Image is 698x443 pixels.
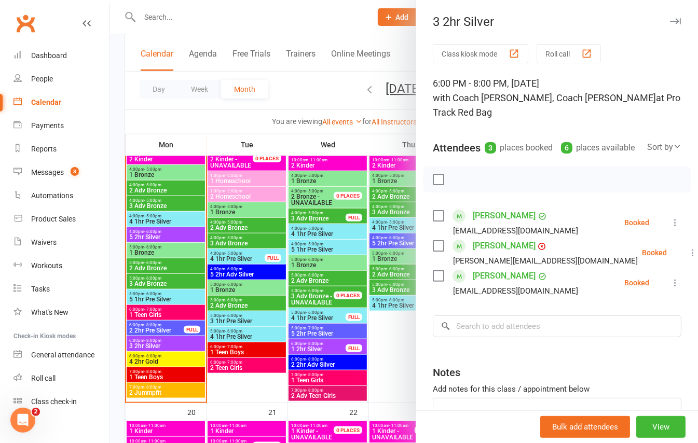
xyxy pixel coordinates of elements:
input: Search to add attendees [433,315,681,337]
div: Calendar [31,98,61,106]
a: Roll call [13,367,110,390]
div: Reports [31,145,57,153]
button: Bulk add attendees [540,416,630,438]
a: Messages 3 [13,161,110,184]
div: What's New [31,308,69,316]
div: Booked [624,219,649,226]
a: Clubworx [12,10,38,36]
div: places booked [485,141,553,155]
div: Messages [31,168,64,176]
button: View [636,416,686,438]
a: People [13,67,110,91]
a: Calendar [13,91,110,114]
div: [PERSON_NAME][EMAIL_ADDRESS][DOMAIN_NAME] [453,254,638,268]
a: Waivers [13,231,110,254]
iframe: Intercom live chat [10,408,35,433]
div: Waivers [31,238,57,246]
div: places available [561,141,635,155]
a: Workouts [13,254,110,278]
div: [EMAIL_ADDRESS][DOMAIN_NAME] [453,284,578,298]
a: [PERSON_NAME] [473,238,536,254]
button: Class kiosk mode [433,44,528,63]
div: Booked [642,249,667,256]
div: Roll call [31,374,56,382]
div: Automations [31,191,73,200]
div: Class check-in [31,397,77,406]
a: General attendance kiosk mode [13,343,110,367]
div: 3 2hr Silver [416,15,698,29]
a: What's New [13,301,110,324]
div: 3 [485,142,496,154]
span: with Coach [PERSON_NAME], Coach [PERSON_NAME] [433,92,656,103]
a: Tasks [13,278,110,301]
div: [EMAIL_ADDRESS][DOMAIN_NAME] [453,224,578,238]
button: Roll call [537,44,601,63]
a: Product Sales [13,207,110,231]
div: Dashboard [31,51,67,60]
span: 3 [71,167,79,176]
div: Tasks [31,285,50,293]
a: [PERSON_NAME] [473,207,536,224]
div: Attendees [433,141,481,155]
div: Sort by [647,141,681,154]
div: Add notes for this class / appointment below [433,383,681,395]
div: People [31,75,53,83]
div: Booked [624,279,649,286]
div: General attendance [31,351,94,359]
div: 6:00 PM - 8:00 PM, [DATE] [433,76,681,120]
a: Reports [13,137,110,161]
div: Payments [31,121,64,130]
div: 6 [561,142,572,154]
a: Class kiosk mode [13,390,110,413]
div: Product Sales [31,215,76,223]
div: Workouts [31,261,62,270]
span: 2 [32,408,40,416]
a: Dashboard [13,44,110,67]
div: Notes [433,365,460,380]
a: Payments [13,114,110,137]
a: Automations [13,184,110,207]
a: [PERSON_NAME] [473,268,536,284]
